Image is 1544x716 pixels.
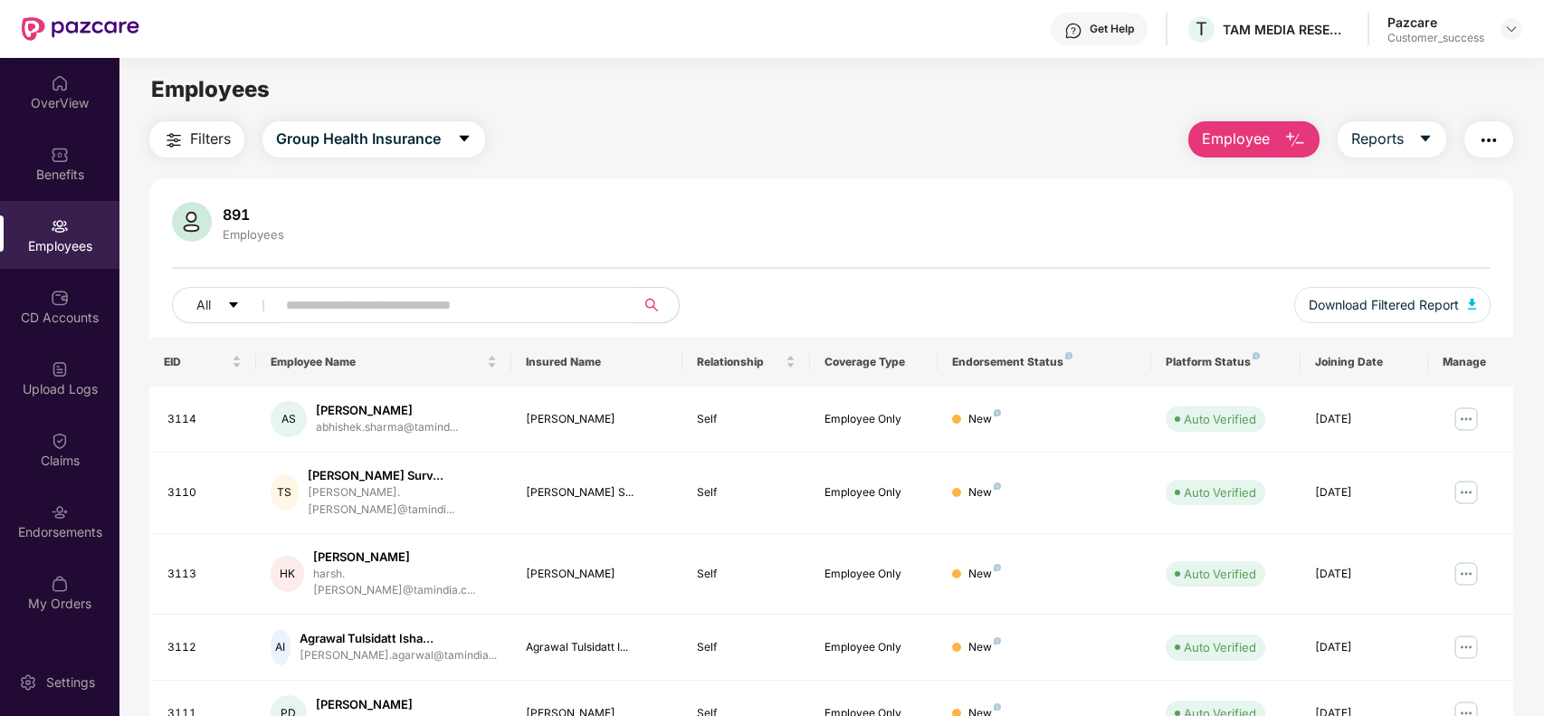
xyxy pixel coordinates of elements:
div: [PERSON_NAME] [526,566,667,583]
img: svg+xml;base64,PHN2ZyB4bWxucz0iaHR0cDovL3d3dy53My5vcmcvMjAwMC9zdmciIHdpZHRoPSIyNCIgaGVpZ2h0PSIyNC... [163,129,185,151]
img: svg+xml;base64,PHN2ZyBpZD0iQmVuZWZpdHMiIHhtbG5zPSJodHRwOi8vd3d3LnczLm9yZy8yMDAwL3N2ZyIgd2lkdGg9Ij... [51,146,69,164]
div: Employee Only [824,639,923,656]
div: 3110 [167,484,242,501]
th: Joining Date [1301,338,1428,387]
div: New [968,484,1001,501]
span: Employees [151,76,270,102]
img: svg+xml;base64,PHN2ZyB4bWxucz0iaHR0cDovL3d3dy53My5vcmcvMjAwMC9zdmciIHdpZHRoPSI4IiBoZWlnaHQ9IjgiIH... [994,482,1001,490]
div: Employee Only [824,566,923,583]
img: New Pazcare Logo [22,17,139,41]
div: abhishek.sharma@tamind... [316,419,458,436]
button: Download Filtered Report [1294,287,1492,323]
div: 3113 [167,566,242,583]
span: Reports [1351,128,1404,150]
button: Filters [149,121,244,158]
button: Employee [1188,121,1320,158]
div: AS [271,401,307,437]
img: svg+xml;base64,PHN2ZyB4bWxucz0iaHR0cDovL3d3dy53My5vcmcvMjAwMC9zdmciIHdpZHRoPSI4IiBoZWlnaHQ9IjgiIH... [994,637,1001,644]
button: search [634,287,680,323]
div: Employee Only [824,484,923,501]
span: Relationship [697,355,782,369]
div: 3112 [167,639,242,656]
span: Group Health Insurance [276,128,441,150]
th: Manage [1428,338,1513,387]
div: 891 [219,205,288,224]
div: Employee Only [824,411,923,428]
img: svg+xml;base64,PHN2ZyB4bWxucz0iaHR0cDovL3d3dy53My5vcmcvMjAwMC9zdmciIHdpZHRoPSI4IiBoZWlnaHQ9IjgiIH... [994,564,1001,571]
img: svg+xml;base64,PHN2ZyB4bWxucz0iaHR0cDovL3d3dy53My5vcmcvMjAwMC9zdmciIHhtbG5zOnhsaW5rPSJodHRwOi8vd3... [1284,129,1306,151]
img: svg+xml;base64,PHN2ZyBpZD0iTXlfT3JkZXJzIiBkYXRhLW5hbWU9Ik15IE9yZGVycyIgeG1sbnM9Imh0dHA6Ly93d3cudz... [51,575,69,593]
div: Pazcare [1387,14,1484,31]
img: svg+xml;base64,PHN2ZyBpZD0iRHJvcGRvd24tMzJ4MzIiIHhtbG5zPSJodHRwOi8vd3d3LnczLm9yZy8yMDAwL3N2ZyIgd2... [1504,22,1519,36]
img: svg+xml;base64,PHN2ZyBpZD0iVXBsb2FkX0xvZ3MiIGRhdGEtbmFtZT0iVXBsb2FkIExvZ3MiIHhtbG5zPSJodHRwOi8vd3... [51,360,69,378]
div: Settings [41,673,100,692]
div: Employees [219,227,288,242]
img: svg+xml;base64,PHN2ZyBpZD0iRW5kb3JzZW1lbnRzIiB4bWxucz0iaHR0cDovL3d3dy53My5vcmcvMjAwMC9zdmciIHdpZH... [51,503,69,521]
div: Agrawal Tulsidatt I... [526,639,667,656]
div: [PERSON_NAME] [316,696,451,713]
span: search [634,298,670,312]
div: AI [271,629,291,665]
div: [PERSON_NAME] Surv... [308,467,497,484]
th: Employee Name [256,338,512,387]
img: manageButton [1452,405,1481,434]
div: Endorsement Status [952,355,1137,369]
div: [PERSON_NAME] [313,549,497,566]
img: manageButton [1452,478,1481,507]
th: Coverage Type [810,338,938,387]
div: [DATE] [1315,411,1414,428]
div: HK [271,556,305,592]
button: Allcaret-down [172,287,282,323]
div: [DATE] [1315,566,1414,583]
span: Download Filtered Report [1309,295,1459,315]
img: svg+xml;base64,PHN2ZyBpZD0iSGVscC0zMngzMiIgeG1sbnM9Imh0dHA6Ly93d3cudzMub3JnLzIwMDAvc3ZnIiB3aWR0aD... [1064,22,1082,40]
button: Reportscaret-down [1338,121,1446,158]
div: New [968,639,1001,656]
span: All [196,295,211,315]
button: Group Health Insurancecaret-down [262,121,485,158]
div: Self [697,411,796,428]
img: svg+xml;base64,PHN2ZyBpZD0iQ0RfQWNjb3VudHMiIGRhdGEtbmFtZT0iQ0QgQWNjb3VudHMiIHhtbG5zPSJodHRwOi8vd3... [51,289,69,307]
div: Self [697,639,796,656]
img: svg+xml;base64,PHN2ZyB4bWxucz0iaHR0cDovL3d3dy53My5vcmcvMjAwMC9zdmciIHdpZHRoPSI4IiBoZWlnaHQ9IjgiIH... [994,703,1001,711]
span: T [1196,18,1207,40]
div: Auto Verified [1184,565,1256,583]
div: Auto Verified [1184,638,1256,656]
img: svg+xml;base64,PHN2ZyB4bWxucz0iaHR0cDovL3d3dy53My5vcmcvMjAwMC9zdmciIHdpZHRoPSI4IiBoZWlnaHQ9IjgiIH... [994,409,1001,416]
img: svg+xml;base64,PHN2ZyBpZD0iQ2xhaW0iIHhtbG5zPSJodHRwOi8vd3d3LnczLm9yZy8yMDAwL3N2ZyIgd2lkdGg9IjIwIi... [51,432,69,450]
img: manageButton [1452,633,1481,662]
div: New [968,411,1001,428]
img: svg+xml;base64,PHN2ZyB4bWxucz0iaHR0cDovL3d3dy53My5vcmcvMjAwMC9zdmciIHhtbG5zOnhsaW5rPSJodHRwOi8vd3... [172,202,212,242]
span: caret-down [1418,131,1433,148]
div: Auto Verified [1184,483,1256,501]
div: [PERSON_NAME] [526,411,667,428]
div: Platform Status [1166,355,1286,369]
span: Employee [1202,128,1270,150]
div: [PERSON_NAME] S... [526,484,667,501]
div: Agrawal Tulsidatt Isha... [300,630,497,647]
img: svg+xml;base64,PHN2ZyBpZD0iRW1wbG95ZWVzIiB4bWxucz0iaHR0cDovL3d3dy53My5vcmcvMjAwMC9zdmciIHdpZHRoPS... [51,217,69,235]
span: Filters [190,128,231,150]
div: harsh.[PERSON_NAME]@tamindia.c... [313,566,497,600]
img: svg+xml;base64,PHN2ZyB4bWxucz0iaHR0cDovL3d3dy53My5vcmcvMjAwMC9zdmciIHdpZHRoPSI4IiBoZWlnaHQ9IjgiIH... [1065,352,1072,359]
div: TS [271,474,300,511]
img: svg+xml;base64,PHN2ZyB4bWxucz0iaHR0cDovL3d3dy53My5vcmcvMjAwMC9zdmciIHdpZHRoPSI4IiBoZWlnaHQ9IjgiIH... [1253,352,1260,359]
div: Customer_success [1387,31,1484,45]
img: manageButton [1452,559,1481,588]
div: Self [697,566,796,583]
div: TAM MEDIA RESEARCH PRIVATE LIMITED [1223,21,1349,38]
span: caret-down [227,299,240,313]
th: EID [149,338,256,387]
div: [PERSON_NAME].[PERSON_NAME]@tamindi... [308,484,497,519]
img: svg+xml;base64,PHN2ZyB4bWxucz0iaHR0cDovL3d3dy53My5vcmcvMjAwMC9zdmciIHdpZHRoPSIyNCIgaGVpZ2h0PSIyNC... [1478,129,1500,151]
th: Insured Name [511,338,681,387]
div: Self [697,484,796,501]
img: svg+xml;base64,PHN2ZyBpZD0iU2V0dGluZy0yMHgyMCIgeG1sbnM9Imh0dHA6Ly93d3cudzMub3JnLzIwMDAvc3ZnIiB3aW... [19,673,37,692]
div: 3114 [167,411,242,428]
div: [PERSON_NAME].agarwal@tamindia... [300,647,497,664]
div: Get Help [1090,22,1134,36]
img: svg+xml;base64,PHN2ZyBpZD0iSG9tZSIgeG1sbnM9Imh0dHA6Ly93d3cudzMub3JnLzIwMDAvc3ZnIiB3aWR0aD0iMjAiIG... [51,74,69,92]
div: Auto Verified [1184,410,1256,428]
div: [DATE] [1315,484,1414,501]
th: Relationship [682,338,810,387]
